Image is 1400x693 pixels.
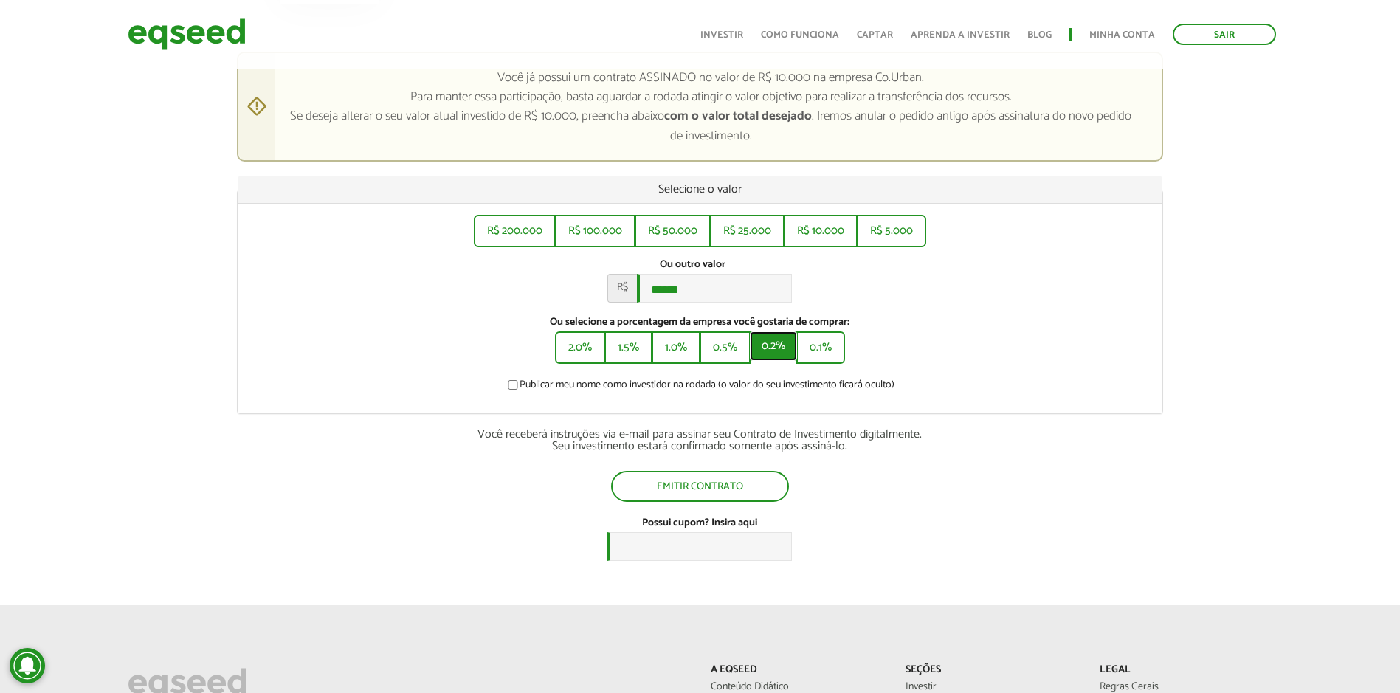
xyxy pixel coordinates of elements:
button: 0.5% [700,331,751,364]
button: 0.2% [750,331,797,361]
span: Selecione o valor [658,179,742,199]
div: Você já possui um contrato ASSINADO no valor de R$ 10.000 na empresa Co.Urban. Para manter essa p... [237,52,1163,162]
button: Emitir contrato [611,471,789,502]
button: R$ 50.000 [635,215,711,247]
label: Ou selecione a porcentagem da empresa você gostaria de comprar: [249,317,1151,328]
input: Publicar meu nome como investidor na rodada (o valor do seu investimento ficará oculto) [500,380,526,390]
img: EqSeed [128,15,246,54]
button: R$ 5.000 [857,215,926,247]
a: Captar [857,30,893,40]
label: Possui cupom? Insira aqui [642,518,757,528]
p: Legal [1100,664,1272,677]
button: R$ 100.000 [555,215,635,247]
button: R$ 10.000 [784,215,858,247]
a: Aprenda a investir [911,30,1010,40]
span: R$ [607,274,637,303]
button: R$ 25.000 [710,215,785,247]
button: 1.0% [652,331,700,364]
button: 2.0% [555,331,605,364]
a: Como funciona [761,30,839,40]
button: R$ 200.000 [474,215,556,247]
button: 0.1% [796,331,845,364]
p: Seções [906,664,1077,677]
div: Você receberá instruções via e-mail para assinar seu Contrato de Investimento digitalmente. Seu i... [237,429,1163,452]
a: Regras Gerais [1100,682,1272,692]
a: Minha conta [1089,30,1155,40]
a: Blog [1027,30,1052,40]
label: Publicar meu nome como investidor na rodada (o valor do seu investimento ficará oculto) [505,380,894,395]
a: Investir [906,682,1077,692]
a: Investir [700,30,743,40]
button: 1.5% [604,331,652,364]
p: A EqSeed [711,664,883,677]
strong: com o valor total desejado [664,106,812,126]
a: Sair [1173,24,1276,45]
label: Ou outro valor [660,260,725,270]
a: Conteúdo Didático [711,682,883,692]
